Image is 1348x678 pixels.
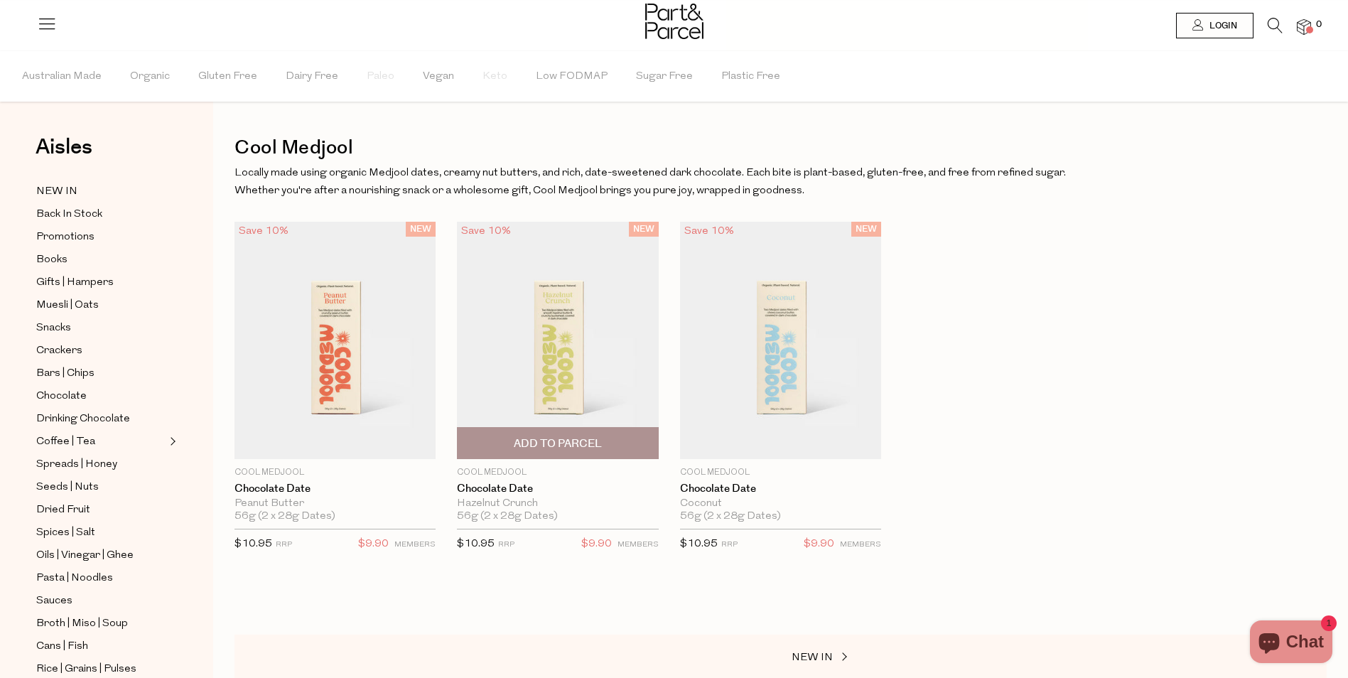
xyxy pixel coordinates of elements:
span: Add To Parcel [514,436,602,451]
img: Chocolate Date [680,222,881,460]
h1: Cool Medjool [234,131,1327,164]
a: Rice | Grains | Pulses [36,660,166,678]
a: Chocolate Date [680,483,881,495]
span: Pasta | Noodles [36,570,113,587]
span: Paleo [367,52,394,102]
a: Muesli | Oats [36,296,166,314]
a: Bars | Chips [36,365,166,382]
small: RRP [721,541,738,549]
a: Broth | Miso | Soup [36,615,166,633]
a: Cans | Fish [36,637,166,655]
div: Hazelnut Crunch [457,497,658,510]
span: Cans | Fish [36,638,88,655]
a: Snacks [36,319,166,337]
a: Back In Stock [36,205,166,223]
a: Promotions [36,228,166,246]
span: Muesli | Oats [36,297,99,314]
div: Coconut [680,497,881,510]
span: Promotions [36,229,95,246]
span: Keto [482,52,507,102]
a: Seeds | Nuts [36,478,166,496]
span: 56g (2 x 28g Dates) [457,510,558,523]
p: Cool Medjool [457,466,658,479]
p: Locally made using organic Medjool dates, creamy nut butters, and rich, date-sweetened dark choco... [234,164,1103,200]
div: Save 10% [680,222,738,241]
span: NEW [851,222,881,237]
span: Dried Fruit [36,502,90,519]
span: $10.95 [234,539,272,549]
img: Chocolate Date [234,222,436,460]
span: Login [1206,20,1237,32]
span: 56g (2 x 28g Dates) [234,510,335,523]
span: Low FODMAP [536,52,608,102]
img: Part&Parcel [645,4,703,39]
span: Australian Made [22,52,102,102]
p: Cool Medjool [680,466,881,479]
span: Plastic Free [721,52,780,102]
button: Expand/Collapse Coffee | Tea [166,433,176,450]
span: NEW [406,222,436,237]
span: NEW IN [792,652,833,663]
span: Aisles [36,131,92,163]
a: Books [36,251,166,269]
a: Chocolate Date [457,483,658,495]
span: Seeds | Nuts [36,479,99,496]
button: Add To Parcel [457,427,658,459]
a: NEW IN [36,183,166,200]
a: 0 [1297,19,1311,34]
div: Peanut Butter [234,497,436,510]
span: Chocolate [36,388,87,405]
a: Drinking Chocolate [36,410,166,428]
span: $9.90 [804,535,834,554]
span: 56g (2 x 28g Dates) [680,510,781,523]
span: Drinking Chocolate [36,411,130,428]
span: Gifts | Hampers [36,274,114,291]
small: RRP [276,541,292,549]
span: Spices | Salt [36,524,95,542]
span: Gluten Free [198,52,257,102]
span: Organic [130,52,170,102]
a: Chocolate Date [234,483,436,495]
p: Cool Medjool [234,466,436,479]
a: Spices | Salt [36,524,166,542]
span: $9.90 [358,535,389,554]
span: NEW IN [36,183,77,200]
span: Vegan [423,52,454,102]
span: Bars | Chips [36,365,95,382]
a: NEW IN [792,649,934,667]
img: Chocolate Date [457,222,658,460]
span: Dairy Free [286,52,338,102]
a: Crackers [36,342,166,360]
a: Pasta | Noodles [36,569,166,587]
a: Aisles [36,136,92,172]
a: Gifts | Hampers [36,274,166,291]
span: Snacks [36,320,71,337]
a: Chocolate [36,387,166,405]
a: Coffee | Tea [36,433,166,451]
a: Dried Fruit [36,501,166,519]
span: Oils | Vinegar | Ghee [36,547,134,564]
div: Save 10% [234,222,293,241]
a: Login [1176,13,1253,38]
span: 0 [1312,18,1325,31]
a: Oils | Vinegar | Ghee [36,547,166,564]
small: MEMBERS [394,541,436,549]
span: Spreads | Honey [36,456,117,473]
a: Sauces [36,592,166,610]
a: Spreads | Honey [36,456,166,473]
inbox-online-store-chat: Shopify online store chat [1246,620,1337,667]
div: Save 10% [457,222,515,241]
span: Books [36,252,68,269]
span: Sugar Free [636,52,693,102]
span: Rice | Grains | Pulses [36,661,136,678]
span: Back In Stock [36,206,102,223]
span: Broth | Miso | Soup [36,615,128,633]
span: $10.95 [457,539,495,549]
span: $10.95 [680,539,718,549]
small: MEMBERS [840,541,881,549]
span: Coffee | Tea [36,434,95,451]
span: Sauces [36,593,72,610]
span: Crackers [36,343,82,360]
span: $9.90 [581,535,612,554]
small: RRP [498,541,514,549]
